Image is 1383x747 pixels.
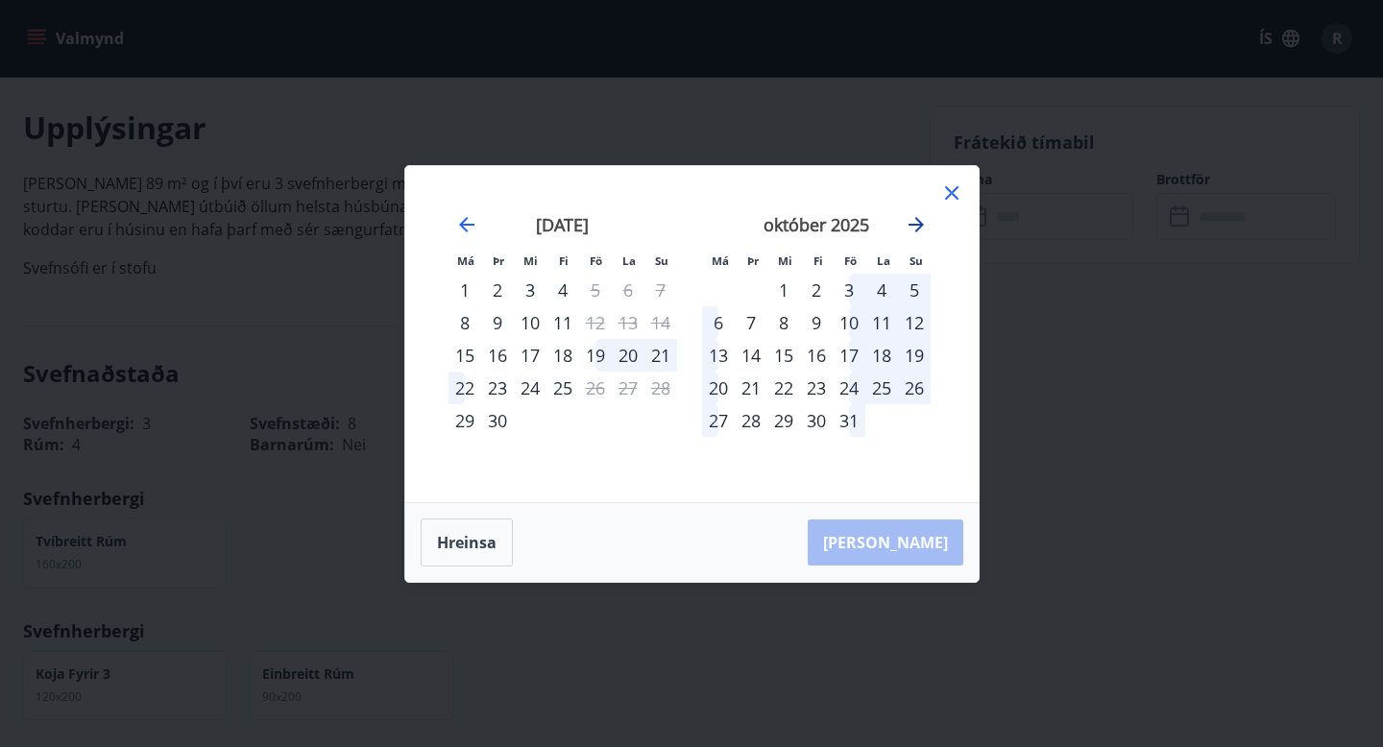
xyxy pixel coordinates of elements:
[898,306,931,339] div: 12
[455,213,478,236] div: Move backward to switch to the previous month.
[833,404,865,437] td: Choose föstudagur, 31. október 2025 as your check-in date. It’s available.
[898,372,931,404] td: Choose sunnudagur, 26. október 2025 as your check-in date. It’s available.
[833,274,865,306] td: Choose föstudagur, 3. október 2025 as your check-in date. It’s available.
[778,253,792,268] small: Mi
[833,306,865,339] div: 10
[449,274,481,306] td: Choose mánudagur, 1. september 2025 as your check-in date. It’s available.
[800,306,833,339] td: Choose fimmtudagur, 9. október 2025 as your check-in date. It’s available.
[865,339,898,372] div: 18
[612,339,644,372] div: 20
[865,306,898,339] td: Choose laugardagur, 11. október 2025 as your check-in date. It’s available.
[800,306,833,339] div: 9
[910,253,923,268] small: Su
[898,274,931,306] td: Choose sunnudagur, 5. október 2025 as your check-in date. It’s available.
[612,274,644,306] td: Not available. laugardagur, 6. september 2025
[644,339,677,372] td: Choose sunnudagur, 21. september 2025 as your check-in date. It’s available.
[421,518,513,566] button: Hreinsa
[735,372,767,404] td: Choose þriðjudagur, 21. október 2025 as your check-in date. It’s available.
[735,339,767,372] td: Choose þriðjudagur, 14. október 2025 as your check-in date. It’s available.
[481,274,514,306] div: 2
[579,372,612,404] div: Aðeins útritun í boði
[536,213,589,236] strong: [DATE]
[702,306,735,339] td: Choose mánudagur, 6. október 2025 as your check-in date. It’s available.
[644,306,677,339] td: Not available. sunnudagur, 14. september 2025
[590,253,602,268] small: Fö
[767,306,800,339] div: 8
[644,372,677,404] td: Not available. sunnudagur, 28. september 2025
[800,404,833,437] div: 30
[898,372,931,404] div: 26
[833,372,865,404] div: 24
[747,253,759,268] small: Þr
[800,339,833,372] div: 16
[481,339,514,372] td: Choose þriðjudagur, 16. september 2025 as your check-in date. It’s available.
[514,306,546,339] td: Choose miðvikudagur, 10. september 2025 as your check-in date. It’s available.
[559,253,569,268] small: Fi
[481,339,514,372] div: 16
[546,372,579,404] td: Choose fimmtudagur, 25. september 2025 as your check-in date. It’s available.
[844,253,857,268] small: Fö
[898,339,931,372] div: 19
[612,339,644,372] td: Choose laugardagur, 20. september 2025 as your check-in date. It’s available.
[481,404,514,437] div: 30
[767,372,800,404] div: 22
[735,306,767,339] td: Choose þriðjudagur, 7. október 2025 as your check-in date. It’s available.
[905,213,928,236] div: Move forward to switch to the next month.
[767,404,800,437] td: Choose miðvikudagur, 29. október 2025 as your check-in date. It’s available.
[735,339,767,372] div: 14
[449,404,481,437] td: Choose mánudagur, 29. september 2025 as your check-in date. It’s available.
[735,404,767,437] div: 28
[579,306,612,339] div: Aðeins útritun í boði
[800,274,833,306] div: 2
[800,404,833,437] td: Choose fimmtudagur, 30. október 2025 as your check-in date. It’s available.
[767,274,800,306] td: Choose miðvikudagur, 1. október 2025 as your check-in date. It’s available.
[449,372,481,404] div: 22
[702,404,735,437] td: Choose mánudagur, 27. október 2025 as your check-in date. It’s available.
[877,253,890,268] small: La
[523,253,538,268] small: Mi
[865,372,898,404] td: Choose laugardagur, 25. október 2025 as your check-in date. It’s available.
[481,306,514,339] div: 9
[865,306,898,339] div: 11
[865,372,898,404] div: 25
[514,372,546,404] div: 24
[764,213,869,236] strong: október 2025
[702,372,735,404] td: Choose mánudagur, 20. október 2025 as your check-in date. It’s available.
[546,306,579,339] td: Choose fimmtudagur, 11. september 2025 as your check-in date. It’s available.
[579,306,612,339] td: Not available. föstudagur, 12. september 2025
[481,372,514,404] td: Choose þriðjudagur, 23. september 2025 as your check-in date. It’s available.
[481,274,514,306] td: Choose þriðjudagur, 2. september 2025 as your check-in date. It’s available.
[449,339,481,372] div: Aðeins innritun í boði
[702,339,735,372] td: Choose mánudagur, 13. október 2025 as your check-in date. It’s available.
[546,339,579,372] td: Choose fimmtudagur, 18. september 2025 as your check-in date. It’s available.
[612,306,644,339] td: Not available. laugardagur, 13. september 2025
[546,274,579,306] td: Choose fimmtudagur, 4. september 2025 as your check-in date. It’s available.
[546,306,579,339] div: 11
[457,253,474,268] small: Má
[449,339,481,372] td: Choose mánudagur, 15. september 2025 as your check-in date. It’s available.
[898,339,931,372] td: Choose sunnudagur, 19. október 2025 as your check-in date. It’s available.
[702,372,735,404] div: 20
[767,372,800,404] td: Choose miðvikudagur, 22. október 2025 as your check-in date. It’s available.
[644,339,677,372] div: 21
[833,404,865,437] div: 31
[833,339,865,372] div: 17
[702,404,735,437] div: 27
[767,339,800,372] td: Choose miðvikudagur, 15. október 2025 as your check-in date. It’s available.
[546,372,579,404] div: 25
[493,253,504,268] small: Þr
[514,339,546,372] td: Choose miðvikudagur, 17. september 2025 as your check-in date. It’s available.
[833,306,865,339] td: Choose föstudagur, 10. október 2025 as your check-in date. It’s available.
[579,339,612,372] td: Choose föstudagur, 19. september 2025 as your check-in date. It’s available.
[579,274,612,306] div: Aðeins útritun í boði
[800,372,833,404] div: 23
[702,306,735,339] div: 6
[833,372,865,404] td: Choose föstudagur, 24. október 2025 as your check-in date. It’s available.
[514,372,546,404] td: Choose miðvikudagur, 24. september 2025 as your check-in date. It’s available.
[712,253,729,268] small: Má
[800,372,833,404] td: Choose fimmtudagur, 23. október 2025 as your check-in date. It’s available.
[735,404,767,437] td: Choose þriðjudagur, 28. október 2025 as your check-in date. It’s available.
[898,274,931,306] div: 5
[481,372,514,404] div: 23
[449,372,481,404] td: Choose mánudagur, 22. september 2025 as your check-in date. It’s available.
